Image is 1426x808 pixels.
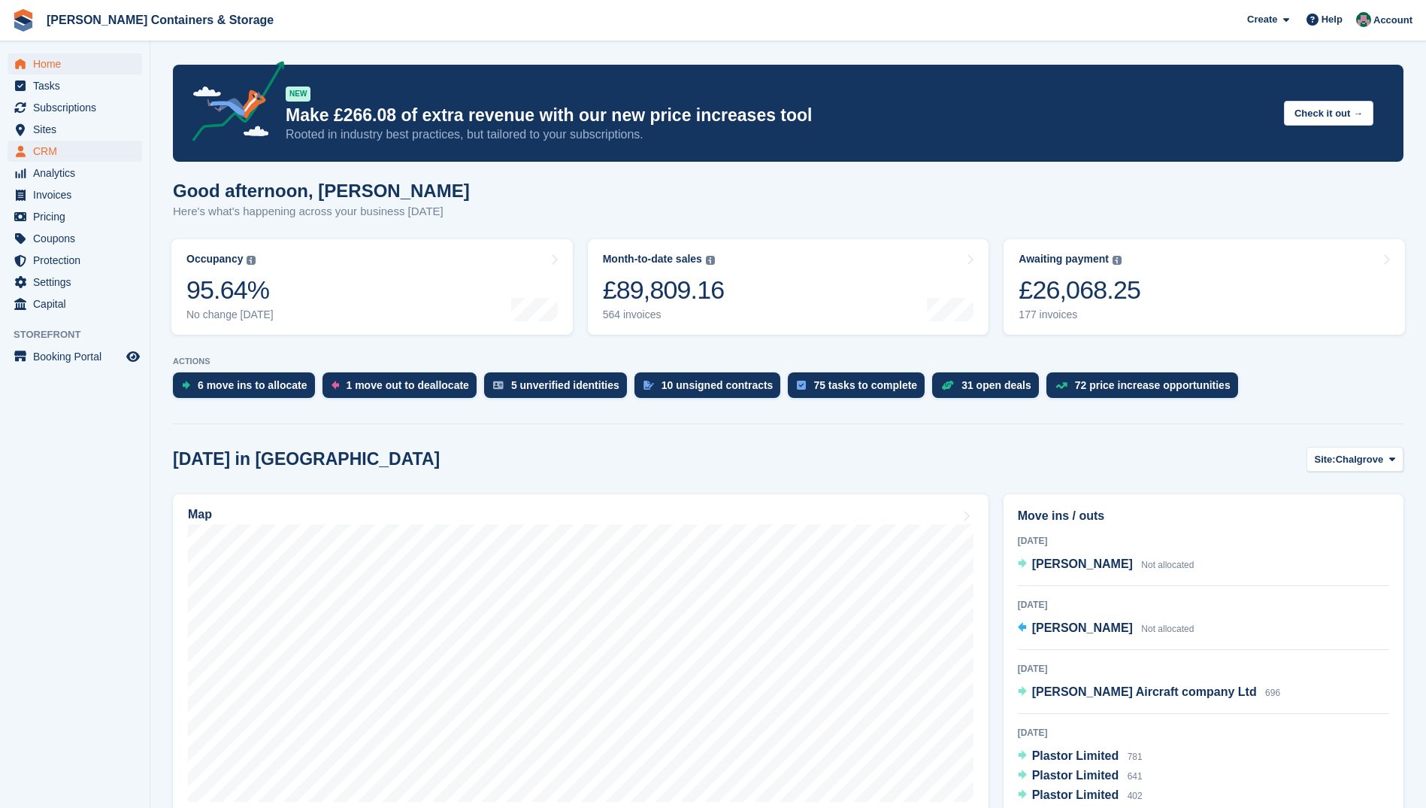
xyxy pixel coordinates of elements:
div: £89,809.16 [603,275,725,305]
a: menu [8,228,142,249]
span: Help [1322,12,1343,27]
img: price_increase_opportunities-93ffe204e8149a01c8c9dc8f82e8f89637d9d84a8eef4429ea346261dce0b2c0.svg [1055,382,1067,389]
span: Booking Portal [33,346,123,367]
div: 5 unverified identities [511,379,619,391]
h2: Move ins / outs [1018,507,1389,525]
span: Coupons [33,228,123,249]
img: contract_signature_icon-13c848040528278c33f63329250d36e43548de30e8caae1d1a13099fd9432cc5.svg [643,381,654,390]
div: 72 price increase opportunities [1075,379,1231,391]
div: NEW [286,87,310,102]
img: icon-info-grey-7440780725fd019a000dd9b08b2336e03edf1995a4989e88bcd33f0948082b44.svg [706,256,715,265]
a: Occupancy 95.64% No change [DATE] [171,239,573,335]
a: menu [8,75,142,96]
div: 10 unsigned contracts [662,379,774,391]
span: Site: [1315,452,1336,467]
div: 75 tasks to complete [813,379,917,391]
span: Chalgrove [1336,452,1384,467]
div: 1 move out to deallocate [347,379,469,391]
span: Home [33,53,123,74]
a: [PERSON_NAME] Not allocated [1018,555,1194,575]
span: Plastor Limited [1032,749,1119,762]
h1: Good afternoon, [PERSON_NAME] [173,181,470,201]
div: 31 open deals [961,379,1031,391]
span: Subscriptions [33,97,123,118]
a: 5 unverified identities [484,372,634,406]
span: Not allocated [1141,624,1194,634]
a: [PERSON_NAME] Containers & Storage [41,8,280,32]
div: No change [DATE] [186,308,274,321]
span: 696 [1265,688,1280,698]
img: stora-icon-8386f47178a22dfd0bd8f6a31ec36ba5ce8667c1dd55bd0f319d3a0aa187defe.svg [12,9,35,32]
span: Protection [33,250,123,271]
img: deal-1b604bf984904fb50ccaf53a9ad4b4a5d6e5aea283cecdc64d6e3604feb123c2.svg [941,380,954,390]
span: 781 [1128,752,1143,762]
div: £26,068.25 [1019,275,1140,305]
span: Pricing [33,206,123,227]
span: Not allocated [1141,560,1194,570]
a: menu [8,119,142,140]
span: 402 [1128,791,1143,801]
a: Awaiting payment £26,068.25 177 invoices [1004,239,1405,335]
div: 95.64% [186,275,274,305]
div: [DATE] [1018,662,1389,676]
div: [DATE] [1018,534,1389,548]
a: Plastor Limited 641 [1018,767,1143,786]
img: move_ins_to_allocate_icon-fdf77a2bb77ea45bf5b3d319d69a93e2d87916cf1d5bf7949dd705db3b84f3ca.svg [182,381,190,390]
a: menu [8,293,142,314]
a: Plastor Limited 402 [1018,786,1143,806]
div: Awaiting payment [1019,253,1109,266]
a: menu [8,141,142,162]
a: [PERSON_NAME] Not allocated [1018,619,1194,639]
a: menu [8,272,142,293]
a: 31 open deals [932,372,1046,406]
div: Month-to-date sales [603,253,702,266]
a: menu [8,53,142,74]
p: ACTIONS [173,357,1403,366]
span: Plastor Limited [1032,769,1119,782]
a: menu [8,250,142,271]
div: Occupancy [186,253,243,266]
span: CRM [33,141,123,162]
span: Account [1373,13,1412,28]
a: 6 move ins to allocate [173,372,322,406]
div: [DATE] [1018,726,1389,740]
a: 10 unsigned contracts [634,372,789,406]
a: 75 tasks to complete [788,372,932,406]
a: Preview store [124,348,142,366]
span: [PERSON_NAME] [1032,621,1133,634]
a: menu [8,206,142,227]
div: 6 move ins to allocate [198,379,307,391]
span: Create [1247,12,1277,27]
a: menu [8,163,142,184]
a: menu [8,97,142,118]
img: icon-info-grey-7440780725fd019a000dd9b08b2336e03edf1995a4989e88bcd33f0948082b44.svg [1113,256,1122,265]
div: 177 invoices [1019,308,1140,321]
div: 564 invoices [603,308,725,321]
a: Month-to-date sales £89,809.16 564 invoices [588,239,989,335]
div: [DATE] [1018,598,1389,612]
h2: [DATE] in [GEOGRAPHIC_DATA] [173,449,440,469]
h2: Map [188,508,212,521]
img: task-75834270c22a3079a89374b754ae025e5fb1db73e45f91037f5363f120a921f8.svg [797,381,806,390]
p: Make £266.08 of extra revenue with our new price increases tool [286,105,1272,126]
span: Storefront [14,327,150,342]
span: Settings [33,272,123,293]
button: Check it out → [1284,101,1373,126]
img: verify_identity-adf6edd0f0f0b5bbfe63781bf79b02c33cf7c696d77639b501bdc392416b5a36.svg [493,381,504,390]
span: Tasks [33,75,123,96]
button: Site: Chalgrove [1306,447,1404,472]
span: Sites [33,119,123,140]
p: Here's what's happening across your business [DATE] [173,203,470,220]
span: 641 [1128,771,1143,782]
img: price-adjustments-announcement-icon-8257ccfd72463d97f412b2fc003d46551f7dbcb40ab6d574587a9cd5c0d94... [180,61,285,147]
span: [PERSON_NAME] [1032,557,1133,570]
a: menu [8,184,142,205]
span: Capital [33,293,123,314]
p: Rooted in industry best practices, but tailored to your subscriptions. [286,126,1272,143]
img: Julia Marcham [1356,12,1371,27]
span: [PERSON_NAME] Aircraft company Ltd [1032,685,1257,698]
a: Plastor Limited 781 [1018,747,1143,767]
a: menu [8,346,142,367]
img: icon-info-grey-7440780725fd019a000dd9b08b2336e03edf1995a4989e88bcd33f0948082b44.svg [247,256,256,265]
img: move_outs_to_deallocate_icon-f764333ba52eb49d3ac5e1228854f67142a1ed5810a6f6cc68b1a99e826820c5.svg [332,381,339,390]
